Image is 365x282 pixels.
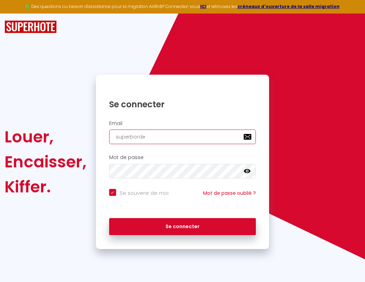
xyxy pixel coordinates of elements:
[237,3,340,9] a: créneaux d'ouverture de la salle migration
[5,124,87,149] div: Louer,
[109,130,256,144] input: Ton Email
[109,121,256,126] h2: Email
[5,20,57,33] img: SuperHote logo
[203,190,256,197] a: Mot de passe oublié ?
[6,3,26,24] button: Ouvrir le widget de chat LiveChat
[109,99,256,110] h1: Se connecter
[109,218,256,235] button: Se connecter
[5,149,87,174] div: Encaisser,
[109,155,256,160] h2: Mot de passe
[200,3,206,9] a: ICI
[5,174,87,199] div: Kiffer.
